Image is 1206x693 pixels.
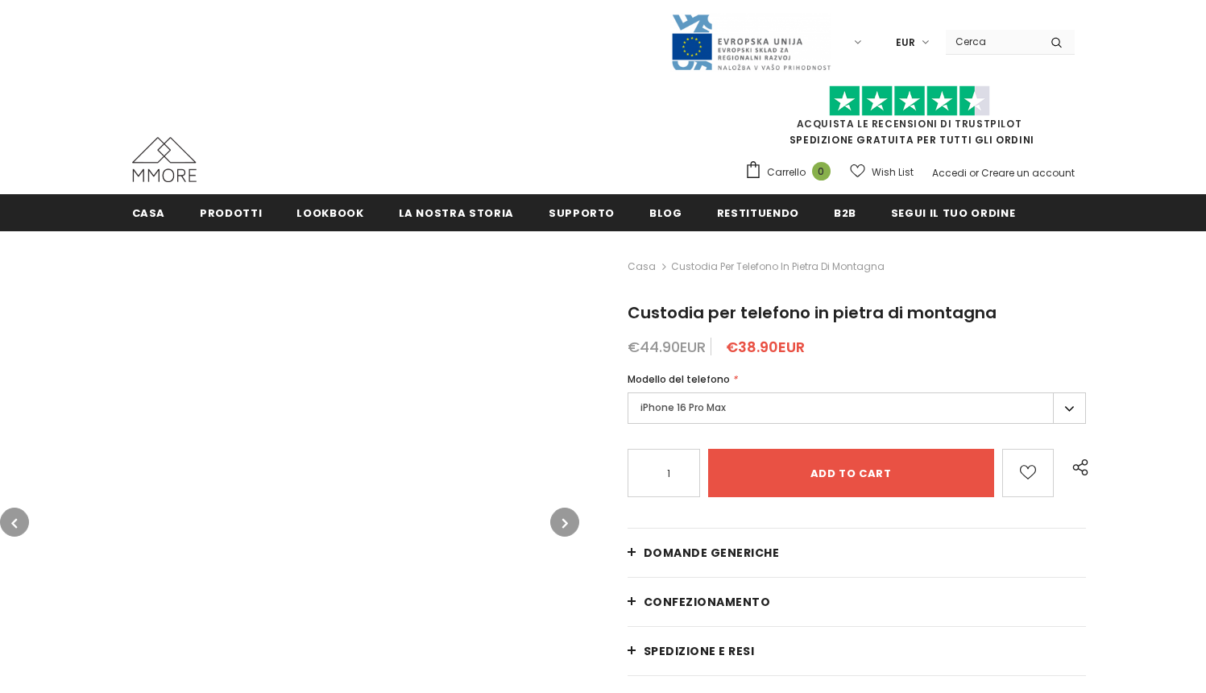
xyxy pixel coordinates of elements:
[296,194,363,230] a: Lookbook
[797,117,1022,131] a: Acquista le recensioni di TrustPilot
[399,194,514,230] a: La nostra storia
[549,194,615,230] a: supporto
[628,392,1087,424] label: iPhone 16 Pro Max
[829,85,990,117] img: Fidati di Pilot Stars
[296,205,363,221] span: Lookbook
[628,257,656,276] a: Casa
[872,164,914,181] span: Wish List
[717,194,799,230] a: Restituendo
[891,205,1015,221] span: Segui il tuo ordine
[850,158,914,186] a: Wish List
[932,166,967,180] a: Accedi
[644,594,771,610] span: CONFEZIONAMENTO
[399,205,514,221] span: La nostra storia
[628,372,730,386] span: Modello del telefono
[132,205,166,221] span: Casa
[671,257,885,276] span: Custodia per telefono in pietra di montagna
[644,545,780,561] span: Domande generiche
[200,205,262,221] span: Prodotti
[132,194,166,230] a: Casa
[628,627,1087,675] a: Spedizione e resi
[670,35,831,48] a: Javni Razpis
[834,205,856,221] span: B2B
[969,166,979,180] span: or
[896,35,915,51] span: EUR
[649,194,682,230] a: Blog
[744,160,839,185] a: Carrello 0
[946,30,1038,53] input: Search Site
[981,166,1075,180] a: Creare un account
[628,337,706,357] span: €44.90EUR
[628,529,1087,577] a: Domande generiche
[717,205,799,221] span: Restituendo
[834,194,856,230] a: B2B
[670,13,831,72] img: Javni Razpis
[628,301,997,324] span: Custodia per telefono in pietra di montagna
[708,449,994,497] input: Add to cart
[891,194,1015,230] a: Segui il tuo ordine
[644,643,755,659] span: Spedizione e resi
[549,205,615,221] span: supporto
[812,162,831,181] span: 0
[628,578,1087,626] a: CONFEZIONAMENTO
[767,164,806,181] span: Carrello
[649,205,682,221] span: Blog
[200,194,262,230] a: Prodotti
[726,337,805,357] span: €38.90EUR
[744,93,1075,147] span: SPEDIZIONE GRATUITA PER TUTTI GLI ORDINI
[132,137,197,182] img: Casi MMORE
